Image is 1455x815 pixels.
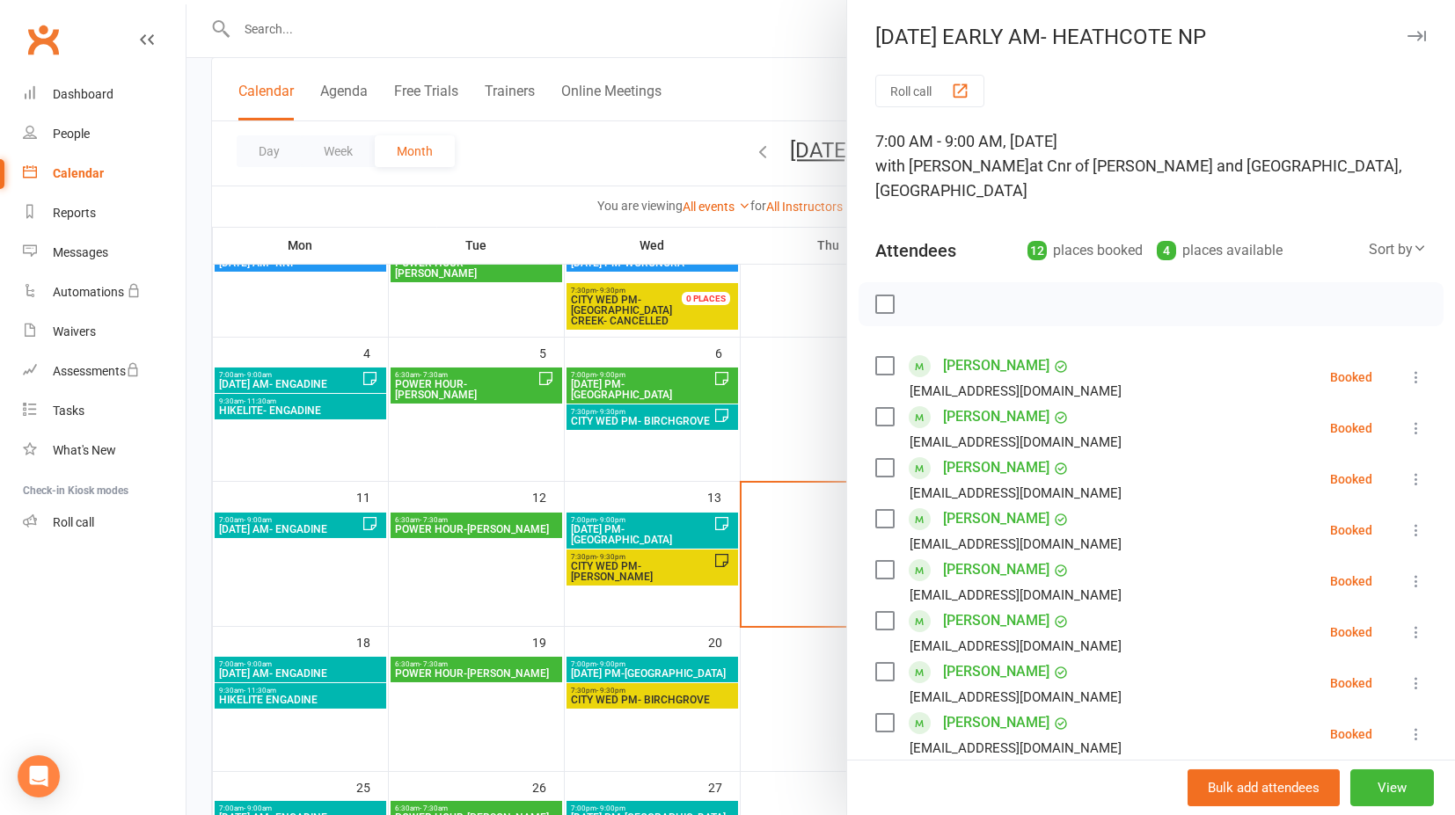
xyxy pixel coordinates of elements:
a: Assessments [23,352,186,391]
div: Dashboard [53,87,113,101]
div: Assessments [53,364,140,378]
a: Automations [23,273,186,312]
div: [EMAIL_ADDRESS][DOMAIN_NAME] [910,431,1122,454]
a: [PERSON_NAME] [943,709,1049,737]
button: Bulk add attendees [1188,769,1340,806]
div: People [53,127,90,141]
a: [PERSON_NAME] [943,403,1049,431]
div: Messages [53,245,108,259]
div: Attendees [875,238,956,263]
div: Roll call [53,515,94,529]
a: People [23,114,186,154]
div: [EMAIL_ADDRESS][DOMAIN_NAME] [910,533,1122,556]
div: Booked [1330,524,1372,536]
div: places available [1157,238,1283,263]
a: Reports [23,193,186,233]
div: Booked [1330,575,1372,587]
button: Roll call [875,75,984,107]
div: [EMAIL_ADDRESS][DOMAIN_NAME] [910,380,1122,403]
div: [EMAIL_ADDRESS][DOMAIN_NAME] [910,737,1122,760]
a: Dashboard [23,75,186,114]
a: [PERSON_NAME] [943,454,1049,482]
a: [PERSON_NAME] [943,352,1049,380]
span: with [PERSON_NAME] [875,156,1029,175]
div: Sort by [1369,238,1427,261]
a: Waivers [23,312,186,352]
div: [EMAIL_ADDRESS][DOMAIN_NAME] [910,584,1122,607]
div: [DATE] EARLY AM- HEATHCOTE NP [847,25,1455,49]
a: Messages [23,233,186,273]
a: [PERSON_NAME] [943,505,1049,533]
div: Booked [1330,371,1372,383]
div: Calendar [53,166,104,180]
div: 12 [1027,241,1047,260]
div: Booked [1330,422,1372,434]
div: Automations [53,285,124,299]
div: [EMAIL_ADDRESS][DOMAIN_NAME] [910,686,1122,709]
div: Open Intercom Messenger [18,755,60,797]
div: Waivers [53,324,96,338]
span: at Cnr of [PERSON_NAME] and [GEOGRAPHIC_DATA], [GEOGRAPHIC_DATA] [875,156,1402,200]
div: Booked [1330,626,1372,638]
a: Roll call [23,503,186,542]
div: Booked [1330,728,1372,740]
div: Tasks [53,404,84,418]
a: Calendar [23,154,186,193]
div: What's New [53,443,116,457]
a: What's New [23,431,186,470]
div: Booked [1330,677,1372,689]
a: [PERSON_NAME] [943,658,1049,686]
div: places booked [1027,238,1143,263]
a: [PERSON_NAME] [943,607,1049,635]
div: Booked [1330,473,1372,485]
button: View [1350,769,1434,806]
div: [EMAIL_ADDRESS][DOMAIN_NAME] [910,482,1122,505]
div: 7:00 AM - 9:00 AM, [DATE] [875,129,1427,203]
a: Tasks [23,391,186,431]
a: [PERSON_NAME] [943,556,1049,584]
div: 4 [1157,241,1176,260]
div: [EMAIL_ADDRESS][DOMAIN_NAME] [910,635,1122,658]
div: Reports [53,206,96,220]
a: Clubworx [21,18,65,62]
